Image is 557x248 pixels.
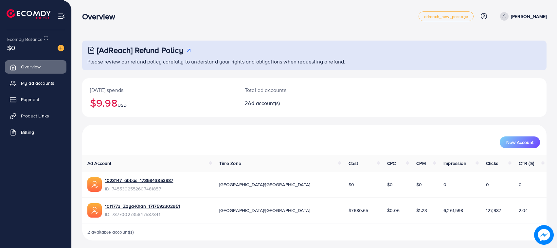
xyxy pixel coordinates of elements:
[5,126,66,139] a: Billing
[21,63,41,70] span: Overview
[416,181,422,188] span: $0
[486,160,498,167] span: Clicks
[87,58,543,65] p: Please review our refund policy carefully to understand your rights and obligations when requesti...
[90,97,229,109] h2: $9.98
[506,140,533,145] span: New Account
[105,177,173,184] a: 1023147_abbas_1735843853887
[416,160,425,167] span: CPM
[58,12,65,20] img: menu
[387,160,396,167] span: CPC
[21,129,34,135] span: Billing
[443,181,446,188] span: 0
[105,211,180,218] span: ID: 7377002735847587841
[387,207,400,214] span: $0.06
[105,203,180,209] a: 1011773_Zaya-Khan_1717592302951
[5,77,66,90] a: My ad accounts
[5,93,66,106] a: Payment
[21,80,54,86] span: My ad accounts
[387,181,393,188] span: $0
[117,102,127,108] span: USD
[500,136,540,148] button: New Account
[87,177,102,192] img: ic-ads-acc.e4c84228.svg
[21,113,49,119] span: Product Links
[419,11,474,21] a: adreach_new_package
[87,160,112,167] span: Ad Account
[519,181,522,188] span: 0
[497,12,547,21] a: [PERSON_NAME]
[7,36,43,43] span: Ecomdy Balance
[519,160,534,167] span: CTR (%)
[219,181,310,188] span: [GEOGRAPHIC_DATA]/[GEOGRAPHIC_DATA]
[21,96,39,103] span: Payment
[443,160,466,167] span: Impression
[486,181,489,188] span: 0
[248,99,280,107] span: Ad account(s)
[486,207,501,214] span: 127,987
[5,109,66,122] a: Product Links
[5,60,66,73] a: Overview
[245,86,345,94] p: Total ad accounts
[349,160,358,167] span: Cost
[105,186,173,192] span: ID: 7455392552607481857
[90,86,229,94] p: [DATE] spends
[87,229,134,235] span: 2 available account(s)
[349,181,354,188] span: $0
[58,45,64,51] img: image
[349,207,368,214] span: $7680.65
[82,12,120,21] h3: Overview
[519,207,528,214] span: 2.04
[7,9,51,19] img: logo
[97,45,183,55] h3: [AdReach] Refund Policy
[7,43,15,52] span: $0
[219,160,241,167] span: Time Zone
[87,203,102,218] img: ic-ads-acc.e4c84228.svg
[424,14,468,19] span: adreach_new_package
[416,207,427,214] span: $1.23
[245,100,345,106] h2: 2
[443,207,463,214] span: 6,261,598
[219,207,310,214] span: [GEOGRAPHIC_DATA]/[GEOGRAPHIC_DATA]
[511,12,547,20] p: [PERSON_NAME]
[535,226,553,244] img: image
